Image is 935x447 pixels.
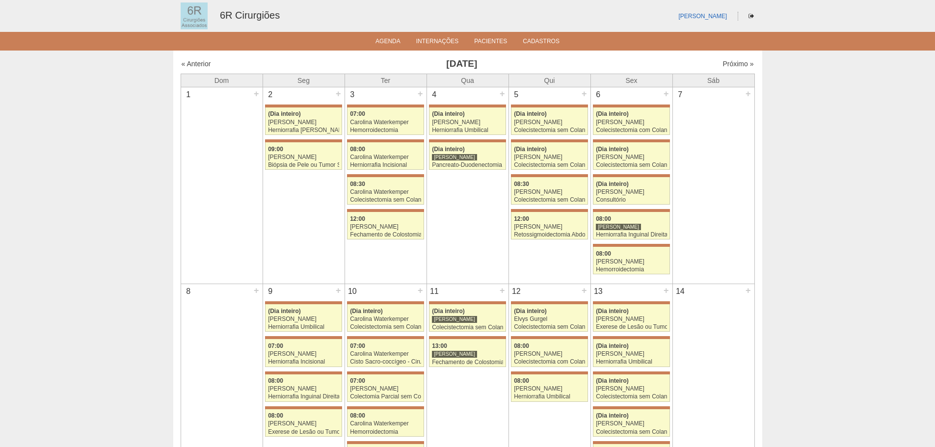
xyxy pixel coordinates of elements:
[593,374,669,402] a: (Dia inteiro) [PERSON_NAME] Colecistectomia sem Colangiografia VL
[432,127,503,133] div: Herniorrafia Umbilical
[744,87,752,100] div: +
[514,351,585,357] div: [PERSON_NAME]
[511,301,588,304] div: Key: Maria Braido
[432,162,503,168] div: Pancreato-Duodenectomia com Linfadenectomia
[350,181,365,187] span: 08:30
[596,259,667,265] div: [PERSON_NAME]
[593,409,669,437] a: (Dia inteiro) [PERSON_NAME] Colecistectomia sem Colangiografia
[509,87,524,102] div: 5
[580,284,588,297] div: +
[432,342,447,349] span: 13:00
[591,87,606,102] div: 6
[596,110,629,117] span: (Dia inteiro)
[375,38,401,48] a: Agenda
[508,74,590,87] th: Qui
[432,359,503,366] div: Fechamento de Colostomia ou Enterostomia
[514,162,585,168] div: Colecistectomia sem Colangiografia
[596,215,611,222] span: 08:00
[596,232,667,238] div: Herniorrafia Inguinal Direita
[593,212,669,239] a: 08:00 [PERSON_NAME] Herniorrafia Inguinal Direita
[596,119,667,126] div: [PERSON_NAME]
[265,336,342,339] div: Key: Maria Braido
[268,351,339,357] div: [PERSON_NAME]
[347,212,424,239] a: 12:00 [PERSON_NAME] Fechamento de Colostomia ou Enterostomia
[429,107,506,135] a: (Dia inteiro) [PERSON_NAME] Herniorrafia Umbilical
[593,107,669,135] a: (Dia inteiro) [PERSON_NAME] Colecistectomia com Colangiografia VL
[596,421,667,427] div: [PERSON_NAME]
[263,87,278,102] div: 2
[347,371,424,374] div: Key: Maria Braido
[350,394,421,400] div: Colectomia Parcial sem Colostomia
[347,139,424,142] div: Key: Maria Braido
[593,406,669,409] div: Key: Maria Braido
[511,177,588,205] a: 08:30 [PERSON_NAME] Colecistectomia sem Colangiografia VL
[350,215,365,222] span: 12:00
[514,146,547,153] span: (Dia inteiro)
[511,304,588,332] a: (Dia inteiro) Elvys Gurgel Colecistectomia sem Colangiografia VL
[596,127,667,133] div: Colecistectomia com Colangiografia VL
[347,301,424,304] div: Key: Maria Braido
[263,74,345,87] th: Seg
[350,127,421,133] div: Hemorroidectomia
[596,266,667,273] div: Hemorroidectomia
[265,301,342,304] div: Key: Maria Braido
[596,154,667,160] div: [PERSON_NAME]
[268,421,339,427] div: [PERSON_NAME]
[432,316,477,323] div: [PERSON_NAME]
[265,142,342,170] a: 09:00 [PERSON_NAME] Biópsia de Pele ou Tumor Superficial
[347,406,424,409] div: Key: Maria Braido
[596,162,667,168] div: Colecistectomia sem Colangiografia VL
[432,146,465,153] span: (Dia inteiro)
[511,336,588,339] div: Key: Maria Braido
[350,377,365,384] span: 07:00
[511,105,588,107] div: Key: Maria Braido
[593,301,669,304] div: Key: Maria Braido
[596,342,629,349] span: (Dia inteiro)
[347,441,424,444] div: Key: Maria Braido
[347,409,424,437] a: 08:00 Carolina Waterkemper Hemorroidectomia
[429,105,506,107] div: Key: Maria Braido
[347,107,424,135] a: 07:00 Carolina Waterkemper Hemorroidectomia
[596,394,667,400] div: Colecistectomia sem Colangiografia VL
[268,429,339,435] div: Exerese de Lesão ou Tumor de Pele
[596,324,667,330] div: Exerese de Lesão ou Tumor de Pele
[182,60,211,68] a: « Anterior
[432,308,465,315] span: (Dia inteiro)
[662,87,670,100] div: +
[345,284,360,299] div: 10
[593,142,669,170] a: (Dia inteiro) [PERSON_NAME] Colecistectomia sem Colangiografia VL
[429,336,506,339] div: Key: Maria Braido
[268,412,283,419] span: 08:00
[514,215,529,222] span: 12:00
[429,142,506,170] a: (Dia inteiro) [PERSON_NAME] Pancreato-Duodenectomia com Linfadenectomia
[498,284,507,297] div: +
[265,339,342,367] a: 07:00 [PERSON_NAME] Herniorrafia Incisional
[514,197,585,203] div: Colecistectomia sem Colangiografia VL
[590,74,672,87] th: Sex
[432,154,477,161] div: [PERSON_NAME]
[350,154,421,160] div: Carolina Waterkemper
[416,284,425,297] div: +
[511,209,588,212] div: Key: Maria Braido
[350,359,421,365] div: Cisto Sacro-coccígeo - Cirurgia
[347,209,424,212] div: Key: Maria Braido
[514,308,547,315] span: (Dia inteiro)
[722,60,753,68] a: Próximo »
[593,247,669,274] a: 08:00 [PERSON_NAME] Hemorroidectomia
[514,154,585,160] div: [PERSON_NAME]
[350,119,421,126] div: Carolina Waterkemper
[268,359,339,365] div: Herniorrafia Incisional
[514,181,529,187] span: 08:30
[265,409,342,437] a: 08:00 [PERSON_NAME] Exerese de Lesão ou Tumor de Pele
[181,74,263,87] th: Dom
[748,13,754,19] i: Sair
[580,87,588,100] div: +
[514,119,585,126] div: [PERSON_NAME]
[347,374,424,402] a: 07:00 [PERSON_NAME] Colectomia Parcial sem Colostomia
[514,189,585,195] div: [PERSON_NAME]
[593,336,669,339] div: Key: Maria Braido
[416,38,459,48] a: Internações
[263,284,278,299] div: 9
[432,110,465,117] span: (Dia inteiro)
[265,406,342,409] div: Key: Maria Braido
